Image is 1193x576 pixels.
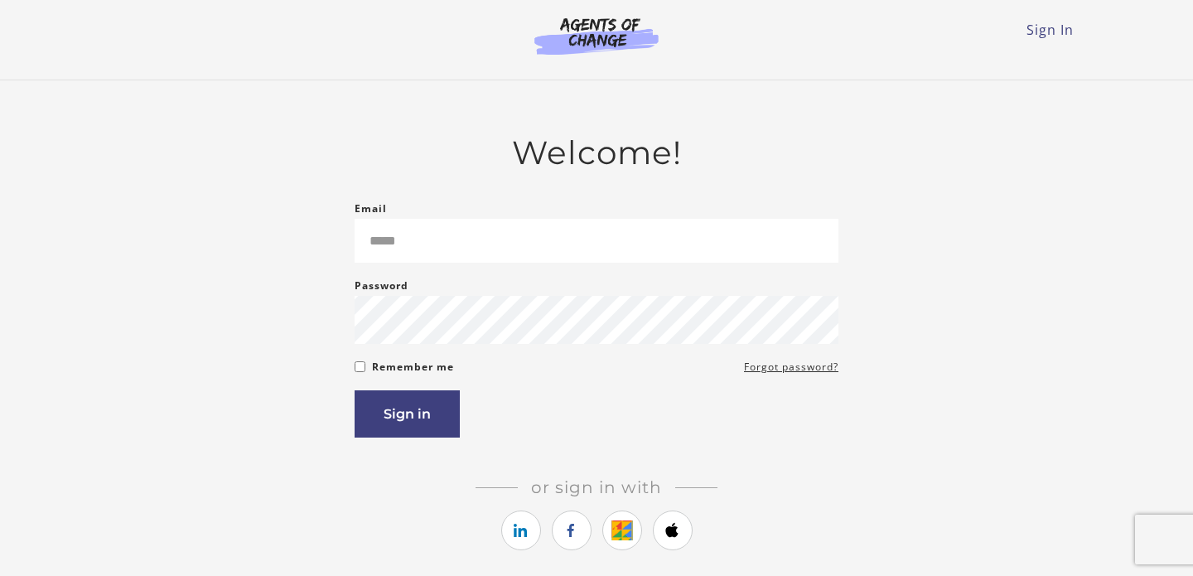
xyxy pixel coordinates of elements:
h2: Welcome! [355,133,838,172]
label: Password [355,276,408,296]
a: https://courses.thinkific.com/users/auth/google?ss%5Breferral%5D=&ss%5Buser_return_to%5D=&ss%5Bvi... [602,511,642,550]
a: Sign In [1026,21,1074,39]
a: Forgot password? [744,357,838,377]
img: Agents of Change Logo [517,17,676,55]
a: https://courses.thinkific.com/users/auth/apple?ss%5Breferral%5D=&ss%5Buser_return_to%5D=&ss%5Bvis... [653,511,693,550]
a: https://courses.thinkific.com/users/auth/linkedin?ss%5Breferral%5D=&ss%5Buser_return_to%5D=&ss%5B... [501,511,541,550]
label: Remember me [372,357,454,377]
button: Sign in [355,390,460,438]
a: https://courses.thinkific.com/users/auth/facebook?ss%5Breferral%5D=&ss%5Buser_return_to%5D=&ss%5B... [552,511,592,550]
span: Or sign in with [518,477,675,497]
label: Email [355,199,387,219]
